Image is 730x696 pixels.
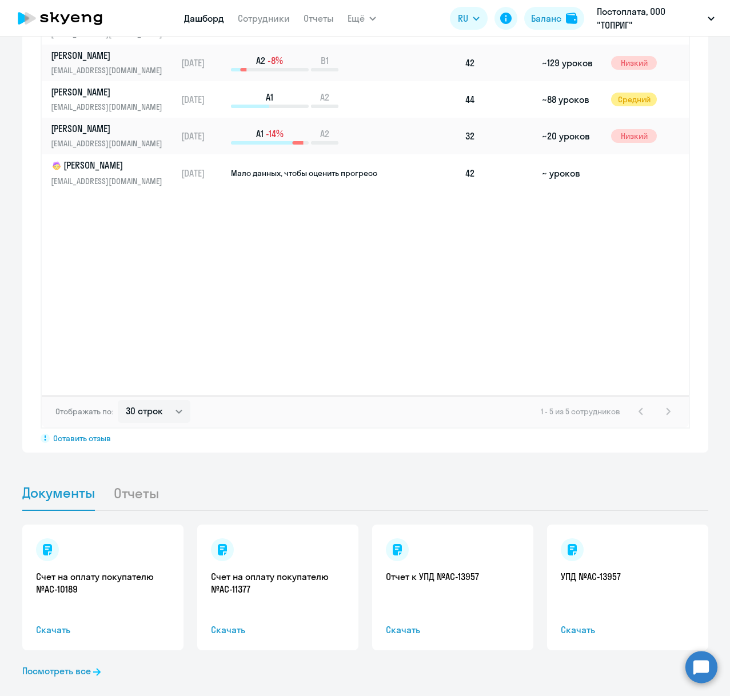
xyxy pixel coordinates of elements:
[51,86,176,113] a: [PERSON_NAME][EMAIL_ADDRESS][DOMAIN_NAME]
[256,54,265,67] span: A2
[36,570,170,595] a: Счет на оплату покупателю №AC-10189
[611,93,657,106] span: Средний
[561,623,695,637] span: Скачать
[461,154,537,192] td: 42
[238,13,290,24] a: Сотрудники
[211,570,345,595] a: Счет на оплату покупателю №AC-11377
[51,160,62,171] img: child
[597,5,703,32] p: Постоплата, ООО "ТОПРИГ"
[53,433,111,443] span: Оставить отзыв
[51,86,169,98] p: [PERSON_NAME]
[51,159,169,173] p: [PERSON_NAME]
[537,45,607,81] td: ~129 уроков
[51,101,169,113] p: [EMAIL_ADDRESS][DOMAIN_NAME]
[51,49,169,62] p: [PERSON_NAME]
[177,45,230,81] td: [DATE]
[537,81,607,118] td: ~88 уроков
[450,7,488,30] button: RU
[386,623,520,637] span: Скачать
[256,127,264,140] span: A1
[531,11,561,25] div: Баланс
[537,154,607,192] td: ~ уроков
[304,13,334,24] a: Отчеты
[51,137,169,150] p: [EMAIL_ADDRESS][DOMAIN_NAME]
[461,118,537,154] td: 32
[458,11,468,25] span: RU
[611,129,657,143] span: Низкий
[177,154,230,192] td: [DATE]
[51,122,176,150] a: [PERSON_NAME][EMAIL_ADDRESS][DOMAIN_NAME]
[524,7,584,30] button: Балансbalance
[541,406,620,417] span: 1 - 5 из 5 сотрудников
[22,484,95,501] span: Документы
[320,91,329,103] span: A2
[348,11,365,25] span: Ещё
[537,118,607,154] td: ~20 уроков
[591,5,720,32] button: Постоплата, ООО "ТОПРИГ"
[22,664,101,678] a: Посмотреть все
[266,91,273,103] span: A1
[51,49,176,77] a: [PERSON_NAME][EMAIL_ADDRESS][DOMAIN_NAME]
[55,406,113,417] span: Отображать по:
[266,127,284,140] span: -14%
[184,13,224,24] a: Дашборд
[177,118,230,154] td: [DATE]
[268,54,283,67] span: -8%
[611,56,657,70] span: Низкий
[51,175,169,187] p: [EMAIL_ADDRESS][DOMAIN_NAME]
[320,127,329,140] span: A2
[51,159,176,187] a: child[PERSON_NAME][EMAIL_ADDRESS][DOMAIN_NAME]
[211,623,345,637] span: Скачать
[51,122,169,135] p: [PERSON_NAME]
[22,475,708,511] ul: Tabs
[566,13,577,24] img: balance
[36,623,170,637] span: Скачать
[348,7,376,30] button: Ещё
[321,54,329,67] span: B1
[461,45,537,81] td: 42
[51,64,169,77] p: [EMAIL_ADDRESS][DOMAIN_NAME]
[386,570,520,583] a: Отчет к УПД №AC-13957
[231,168,377,178] span: Мало данных, чтобы оценить прогресс
[561,570,695,583] a: УПД №AC-13957
[177,81,230,118] td: [DATE]
[461,81,537,118] td: 44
